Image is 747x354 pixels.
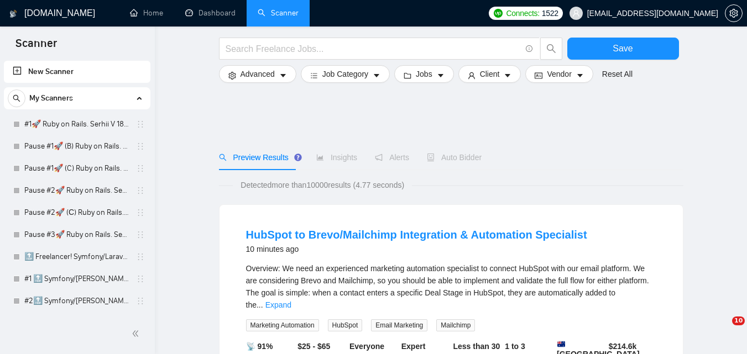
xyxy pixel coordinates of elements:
span: caret-down [504,71,511,80]
span: caret-down [437,71,445,80]
span: My Scanners [29,87,73,109]
span: ... [257,300,263,309]
button: barsJob Categorycaret-down [301,65,390,83]
b: Everyone [349,342,384,351]
span: Client [480,68,500,80]
b: Expert [401,342,426,351]
img: logo [9,5,17,23]
span: robot [427,154,435,161]
span: Vendor [547,68,571,80]
span: Connects: [506,7,539,19]
a: Pause #2🚀 (С) Ruby on Rails. Serhii V 18/03 [24,202,129,224]
span: holder [136,252,145,261]
b: 📡 91% [246,342,273,351]
span: Save [613,41,633,55]
button: idcardVendorcaret-down [525,65,593,83]
img: upwork-logo.png [494,9,503,18]
span: caret-down [279,71,287,80]
span: HubSpot [328,319,363,331]
span: Marketing Automation [246,319,319,331]
div: Tooltip anchor [293,152,303,162]
span: 1522 [542,7,558,19]
a: 🔝 Freelancer! Symfony/Laravel [PERSON_NAME] 15/03 CoverLetter changed [24,246,129,268]
span: Insights [316,153,357,162]
span: Overview: We need an experienced marketing automation specialist to connect HubSpot with our emai... [246,264,649,309]
a: New Scanner [13,61,142,83]
a: #1🚀 Ruby on Rails. Serhii V 18/03 [24,113,129,135]
span: user [468,71,476,80]
iframe: Intercom live chat [709,316,736,343]
b: $ 214.6k [609,342,637,351]
span: holder [136,164,145,173]
button: search [8,89,25,107]
span: search [219,154,227,161]
div: Overview: We need an experienced marketing automation specialist to connect HubSpot with our emai... [246,262,656,311]
button: userClientcaret-down [458,65,521,83]
span: caret-down [576,71,584,80]
button: search [540,38,562,60]
button: Save [567,38,679,60]
span: holder [136,208,145,217]
span: Auto Bidder [427,153,482,162]
a: Pause #1🚀 (C) Ruby on Rails. Serhii V 18/03 [24,157,129,179]
span: 10 [732,316,745,325]
span: folder [404,71,411,80]
span: search [541,44,562,54]
span: Alerts [375,153,409,162]
a: #2 🔝 Symfony/[PERSON_NAME] 01/07 / Another categories [24,312,129,334]
a: setting [725,9,743,18]
span: search [8,94,25,102]
span: holder [136,230,145,239]
a: Reset All [602,68,633,80]
span: setting [228,71,236,80]
span: setting [725,9,742,18]
span: caret-down [373,71,380,80]
span: holder [136,120,145,129]
span: user [572,9,580,17]
a: HubSpot to Brevo/Mailchimp Integration & Automation Specialist [246,229,587,241]
span: Email Marketing [371,319,427,331]
img: 🇦🇺 [557,340,565,348]
span: notification [375,154,383,161]
li: New Scanner [4,61,150,83]
button: setting [725,4,743,22]
span: Jobs [416,68,432,80]
a: Pause #1🚀 (B) Ruby on Rails. Serhii V 18/03 [24,135,129,157]
a: searchScanner [258,8,299,18]
a: Expand [265,300,291,309]
span: Scanner [7,35,66,59]
button: settingAdvancedcaret-down [219,65,296,83]
input: Search Freelance Jobs... [226,42,521,56]
a: Pause #2🚀 Ruby on Rails. Serhii V 18/03 [24,179,129,202]
span: Preview Results [219,153,299,162]
span: Detected more than 10000 results (4.77 seconds) [233,179,412,191]
span: area-chart [316,154,324,161]
span: holder [136,142,145,151]
span: holder [136,274,145,283]
a: homeHome [130,8,163,18]
span: idcard [535,71,542,80]
span: info-circle [526,45,533,52]
span: double-left [132,328,143,339]
span: Mailchimp [436,319,475,331]
a: dashboardDashboard [185,8,236,18]
b: $25 - $65 [297,342,330,351]
button: folderJobscaret-down [394,65,454,83]
a: #1 🔝 Symfony/[PERSON_NAME] (Viktoriia) [24,268,129,290]
span: holder [136,186,145,195]
span: holder [136,297,145,305]
a: Pause #3🚀 Ruby on Rails. Serhii V 18/03 [24,224,129,246]
div: 10 minutes ago [246,242,587,256]
span: bars [310,71,318,80]
span: Advanced [241,68,275,80]
span: Job Category [322,68,368,80]
a: #2🔝 Symfony/[PERSON_NAME] 28/06 & 01/07 CoverLetter changed+10/07 P.S. added [24,290,129,312]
